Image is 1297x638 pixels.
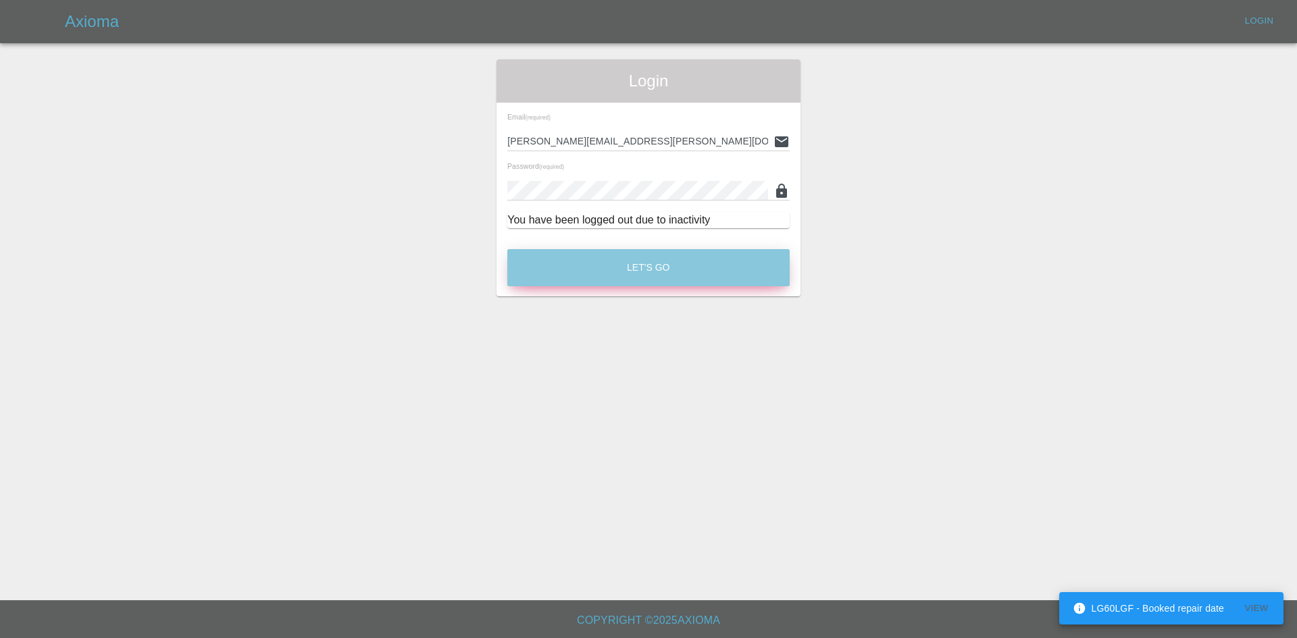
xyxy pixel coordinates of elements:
span: Email [507,113,551,121]
div: LG60LGF - Booked repair date [1073,596,1224,620]
button: View [1235,598,1278,619]
span: Password [507,162,564,170]
div: You have been logged out due to inactivity [507,212,790,228]
span: Login [507,70,790,92]
small: (required) [539,164,564,170]
small: (required) [526,115,551,121]
h5: Axioma [65,11,119,32]
a: Login [1238,11,1281,32]
button: Let's Go [507,249,790,286]
h6: Copyright © 2025 Axioma [11,611,1286,630]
